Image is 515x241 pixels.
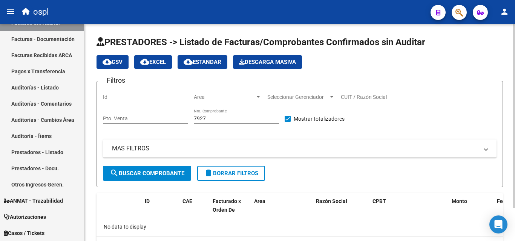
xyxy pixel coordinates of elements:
[204,168,213,177] mat-icon: delete
[204,170,258,177] span: Borrar Filtros
[267,94,328,100] span: Seleccionar Gerenciador
[103,166,191,181] button: Buscar Comprobante
[4,213,46,221] span: Autorizaciones
[33,4,49,20] span: ospl
[103,75,129,86] h3: Filtros
[233,55,302,69] button: Descarga Masiva
[239,59,296,65] span: Descarga Masiva
[369,193,449,226] datatable-header-cell: CPBT
[452,198,467,204] span: Monto
[372,198,386,204] span: CPBT
[178,55,227,69] button: Estandar
[145,198,150,204] span: ID
[184,57,193,66] mat-icon: cloud_download
[251,193,302,226] datatable-header-cell: Area
[97,217,503,236] div: No data to display
[6,7,15,16] mat-icon: menu
[4,197,63,205] span: ANMAT - Trazabilidad
[140,57,149,66] mat-icon: cloud_download
[4,229,44,237] span: Casos / Tickets
[449,193,494,226] datatable-header-cell: Monto
[103,57,112,66] mat-icon: cloud_download
[140,59,166,65] span: EXCEL
[197,166,265,181] button: Borrar Filtros
[103,139,497,158] mat-expansion-panel-header: MAS FILTROS
[110,168,119,177] mat-icon: search
[182,198,192,204] span: CAE
[112,144,478,153] mat-panel-title: MAS FILTROS
[294,114,345,123] span: Mostrar totalizadores
[103,59,123,65] span: CSV
[134,55,172,69] button: EXCEL
[210,193,251,226] datatable-header-cell: Facturado x Orden De
[179,193,210,226] datatable-header-cell: CAE
[110,170,184,177] span: Buscar Comprobante
[184,59,221,65] span: Estandar
[194,94,255,100] span: Area
[142,193,179,226] datatable-header-cell: ID
[213,198,241,213] span: Facturado x Orden De
[316,198,347,204] span: Razón Social
[233,55,302,69] app-download-masive: Descarga masiva de comprobantes (adjuntos)
[254,198,265,204] span: Area
[97,55,129,69] button: CSV
[489,215,507,233] div: Open Intercom Messenger
[97,37,425,47] span: PRESTADORES -> Listado de Facturas/Comprobantes Confirmados sin Auditar
[500,7,509,16] mat-icon: person
[313,193,369,226] datatable-header-cell: Razón Social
